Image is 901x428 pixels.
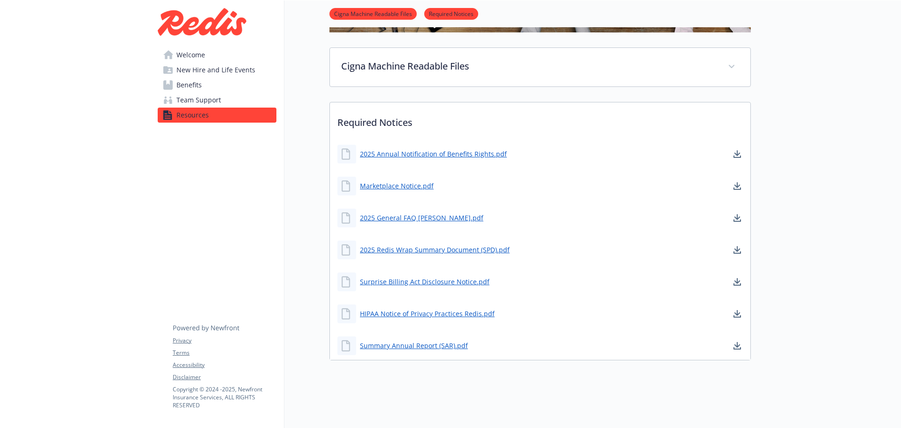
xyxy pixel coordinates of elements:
a: download document [732,340,743,351]
a: Cigna Machine Readable Files [329,9,417,18]
a: Accessibility [173,361,276,369]
span: Resources [176,108,209,123]
a: download document [732,212,743,224]
a: Required Notices [424,9,478,18]
a: Terms [173,349,276,357]
span: Benefits [176,78,202,93]
a: 2025 Redis Wrap Summary Document (SPD).pdf [360,245,510,255]
span: Welcome [176,47,205,62]
a: Benefits [158,78,276,93]
a: Summary Annual Report (SAR).pdf [360,341,468,350]
p: Cigna Machine Readable Files [341,59,717,73]
a: 2025 Annual Notification of Benefits Rights.pdf [360,149,507,159]
a: download document [732,244,743,256]
a: download document [732,276,743,288]
a: HIPAA Notice of Privacy Practices Redis.pdf [360,309,495,319]
span: Team Support [176,93,221,108]
a: Privacy [173,336,276,345]
a: 2025 General FAQ [PERSON_NAME].pdf [360,213,483,223]
a: Marketplace Notice.pdf [360,181,434,191]
a: New Hire and Life Events [158,62,276,78]
a: Team Support [158,93,276,108]
p: Copyright © 2024 - 2025 , Newfront Insurance Services, ALL RIGHTS RESERVED [173,385,276,409]
a: Surprise Billing Act Disclosure Notice.pdf [360,277,489,287]
div: Cigna Machine Readable Files [330,48,750,86]
p: Required Notices [330,102,750,137]
a: Disclaimer [173,373,276,381]
a: download document [732,148,743,160]
a: Resources [158,108,276,123]
span: New Hire and Life Events [176,62,255,78]
a: download document [732,180,743,192]
a: download document [732,308,743,319]
a: Welcome [158,47,276,62]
